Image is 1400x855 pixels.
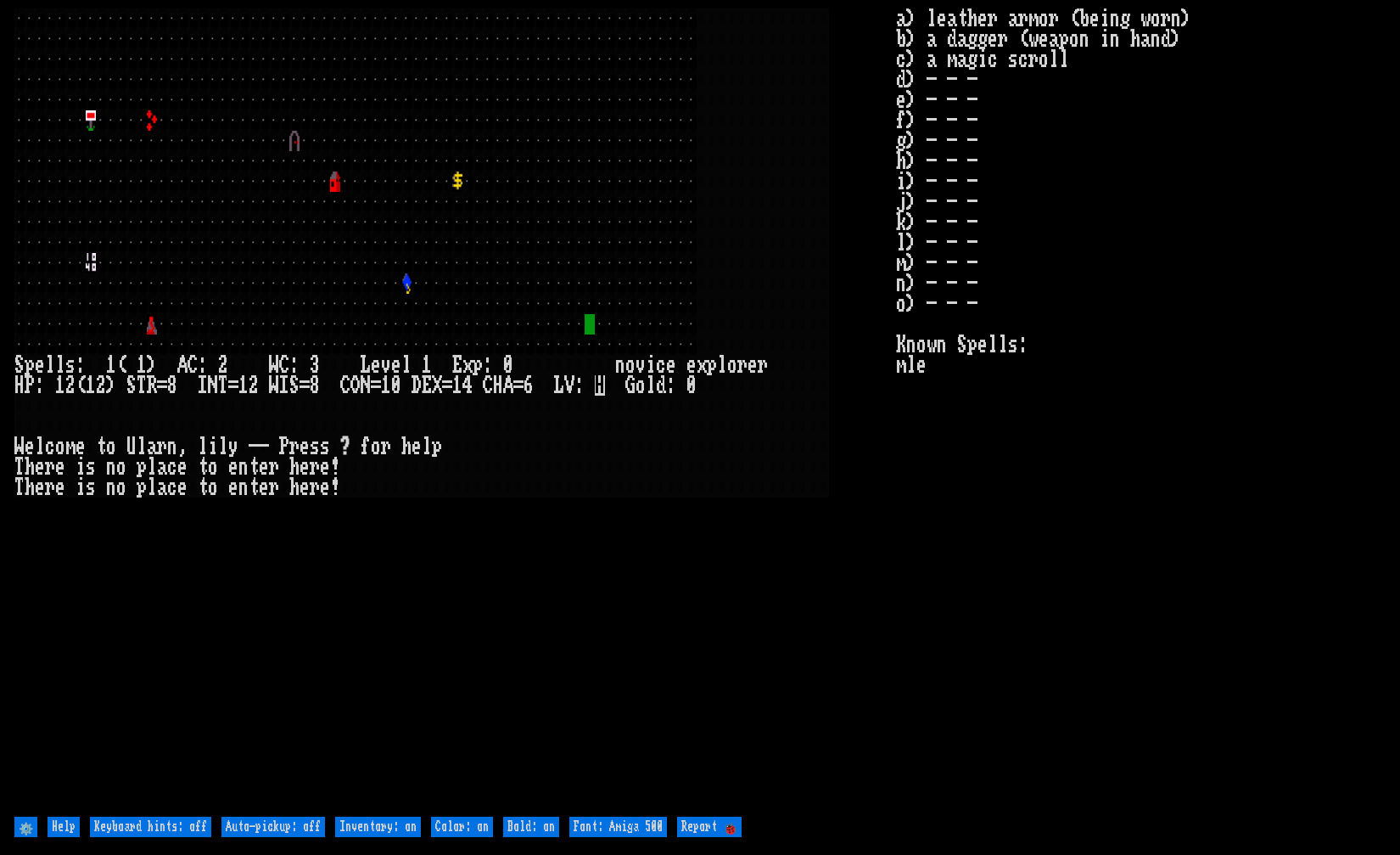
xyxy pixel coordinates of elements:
div: p [473,355,483,375]
div: : [666,375,676,396]
div: n [106,457,116,477]
div: p [707,355,717,375]
div: e [748,355,758,375]
div: r [737,355,748,375]
input: Keyboard hints: off [90,817,211,837]
div: y [228,436,238,457]
div: n [238,457,249,477]
div: o [625,355,636,375]
div: T [14,457,25,477]
div: S [126,375,137,396]
div: f [361,436,371,457]
div: r [758,355,768,375]
div: r [381,436,391,457]
div: P [279,436,289,457]
div: S [14,355,25,375]
div: e [666,355,676,375]
input: Color: on [431,817,493,837]
div: = [300,375,310,396]
div: s [310,436,320,457]
div: l [137,436,147,457]
div: H [14,375,25,396]
div: - [249,436,259,457]
div: = [228,375,238,396]
div: R [147,375,157,396]
div: t [198,477,208,498]
div: r [45,457,55,477]
div: N [208,375,218,396]
div: m [65,436,76,457]
div: ! [330,477,340,498]
div: t [198,457,208,477]
div: = [442,375,452,396]
div: W [269,355,279,375]
div: s [320,436,330,457]
div: i [646,355,656,375]
div: I [279,375,289,396]
div: 0 [503,355,513,375]
div: t [249,457,259,477]
div: e [35,355,45,375]
div: X [432,375,442,396]
div: L [361,355,371,375]
input: Auto-pickup: off [221,817,325,837]
div: A [503,375,513,396]
div: - [259,436,269,457]
div: o [116,457,126,477]
div: e [320,477,330,498]
div: ? [340,436,350,457]
div: 0 [686,375,697,396]
div: W [14,436,25,457]
div: r [310,457,320,477]
div: : [574,375,585,396]
div: W [269,375,279,396]
div: H [493,375,503,396]
div: p [137,457,147,477]
div: e [55,457,65,477]
div: c [656,355,666,375]
div: S [289,375,300,396]
div: O [350,375,361,396]
div: r [269,457,279,477]
div: a [157,457,167,477]
div: e [259,457,269,477]
div: p [25,355,35,375]
div: 1 [137,355,147,375]
div: l [401,355,412,375]
div: p [137,477,147,498]
div: e [320,457,330,477]
div: e [300,477,310,498]
div: 8 [310,375,320,396]
div: ) [106,375,116,396]
div: l [717,355,727,375]
div: o [208,457,218,477]
div: 6 [524,375,534,396]
div: o [727,355,737,375]
div: : [198,355,208,375]
div: I [198,375,208,396]
input: ⚙️ [14,817,37,837]
div: 4 [462,375,473,396]
div: h [25,457,35,477]
div: 1 [238,375,249,396]
div: r [269,477,279,498]
input: Inventory: on [335,817,421,837]
div: L [554,375,564,396]
div: x [462,355,473,375]
div: r [310,477,320,498]
div: p [432,436,442,457]
div: o [208,477,218,498]
div: v [636,355,646,375]
div: 1 [422,355,432,375]
div: N [361,375,371,396]
div: C [188,355,198,375]
div: l [55,355,65,375]
input: Report 🐞 [677,817,742,837]
div: U [126,436,137,457]
input: Bold: on [503,817,559,837]
div: e [686,355,697,375]
div: e [300,457,310,477]
div: , [177,436,188,457]
div: n [106,477,116,498]
div: 8 [167,375,177,396]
